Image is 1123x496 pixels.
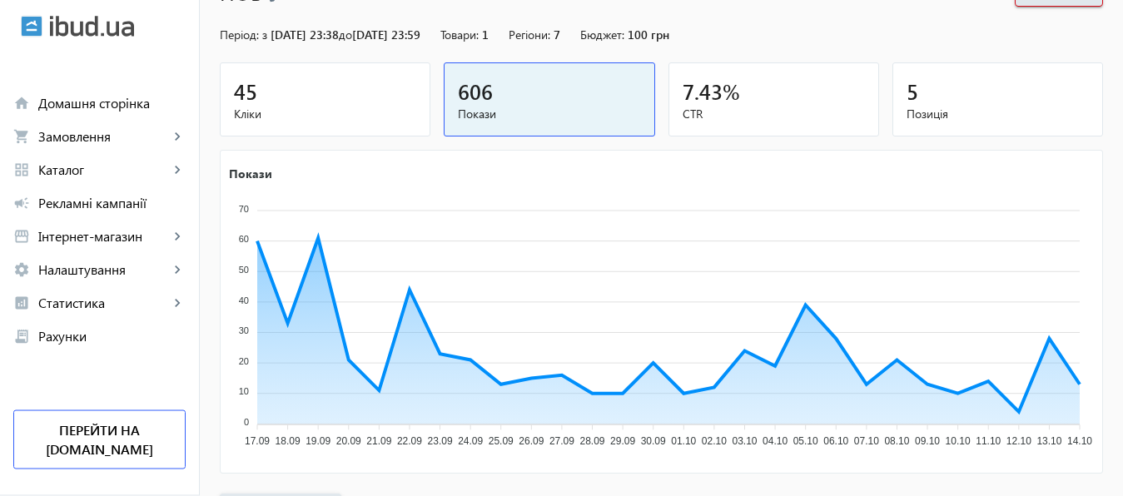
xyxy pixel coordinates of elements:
span: до [339,27,352,42]
tspan: 12.10 [1006,435,1031,447]
tspan: 29.09 [610,435,635,447]
tspan: 40 [239,295,249,305]
span: Домашня сторінка [38,95,186,112]
mat-icon: campaign [13,195,30,211]
mat-icon: shopping_cart [13,128,30,145]
span: Регіони: [509,27,550,42]
tspan: 22.09 [397,435,422,447]
tspan: 0 [244,417,249,427]
tspan: 07.10 [854,435,879,447]
tspan: 30.09 [641,435,666,447]
span: Товари: [440,27,479,42]
span: Покази [458,106,640,122]
span: Період: з [220,27,267,42]
mat-icon: grid_view [13,161,30,178]
tspan: 60 [239,234,249,244]
text: Покази [229,165,272,181]
span: 606 [458,77,493,105]
span: Замовлення [38,128,169,145]
span: Кліки [234,106,416,122]
tspan: 01.10 [671,435,696,447]
mat-icon: keyboard_arrow_right [169,261,186,278]
tspan: 30 [239,325,249,335]
tspan: 11.10 [976,435,1001,447]
tspan: 06.10 [823,435,848,447]
tspan: 70 [239,204,249,214]
a: Перейти на [DOMAIN_NAME] [13,410,186,469]
tspan: 28.09 [580,435,605,447]
tspan: 20 [239,356,249,366]
span: % [723,77,740,105]
span: [DATE] 23:38 [DATE] 23:59 [271,27,420,42]
span: Рекламні кампанії [38,195,186,211]
mat-icon: home [13,95,30,112]
mat-icon: storefront [13,228,30,245]
tspan: 05.10 [793,435,818,447]
tspan: 17.09 [245,435,270,447]
span: Рахунки [38,328,186,345]
span: CTR [683,106,865,122]
tspan: 20.09 [336,435,361,447]
tspan: 24.09 [458,435,483,447]
tspan: 08.10 [884,435,909,447]
span: Позиція [907,106,1089,122]
tspan: 10 [239,386,249,396]
span: 45 [234,77,257,105]
tspan: 13.10 [1036,435,1061,447]
mat-icon: settings [13,261,30,278]
mat-icon: keyboard_arrow_right [169,295,186,311]
span: 1 [482,27,489,42]
tspan: 25.09 [489,435,514,447]
tspan: 21.09 [366,435,391,447]
span: 7 [554,27,560,42]
span: 7.43 [683,77,723,105]
tspan: 10.10 [946,435,971,447]
img: ibud.svg [21,16,42,37]
tspan: 23.09 [428,435,453,447]
tspan: 02.10 [702,435,727,447]
mat-icon: analytics [13,295,30,311]
span: Інтернет-магазин [38,228,169,245]
span: Каталог [38,161,169,178]
span: 100 грн [628,27,669,42]
tspan: 14.10 [1067,435,1092,447]
tspan: 19.09 [306,435,330,447]
mat-icon: keyboard_arrow_right [169,128,186,145]
mat-icon: keyboard_arrow_right [169,161,186,178]
img: ibud_text.svg [50,16,134,37]
span: Налаштування [38,261,169,278]
tspan: 04.10 [763,435,788,447]
mat-icon: receipt_long [13,328,30,345]
tspan: 50 [239,265,249,275]
tspan: 18.09 [276,435,301,447]
tspan: 09.10 [915,435,940,447]
span: Бюджет: [580,27,624,42]
tspan: 26.09 [519,435,544,447]
mat-icon: keyboard_arrow_right [169,228,186,245]
span: 5 [907,77,918,105]
span: Статистика [38,295,169,311]
tspan: 27.09 [549,435,574,447]
tspan: 03.10 [732,435,757,447]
